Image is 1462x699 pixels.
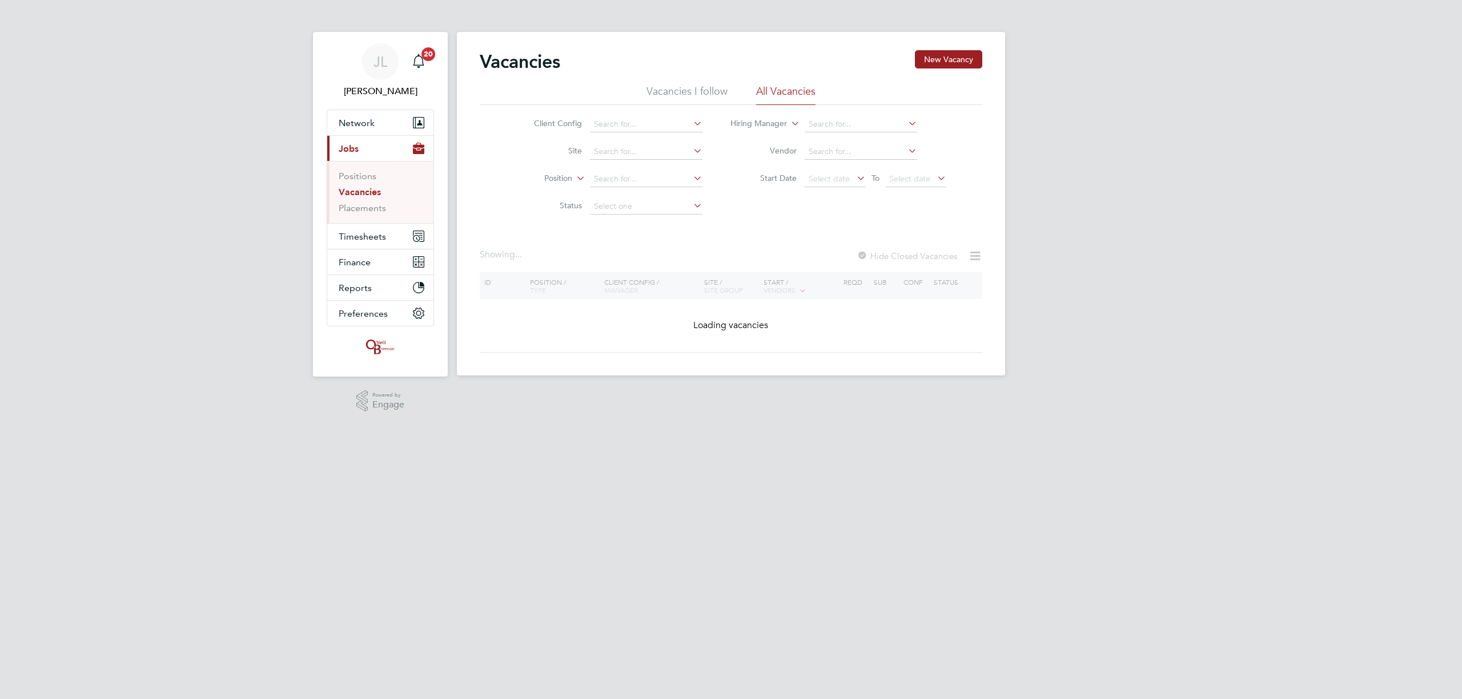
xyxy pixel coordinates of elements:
[356,390,405,412] a: Powered byEngage
[731,146,797,156] label: Vendor
[915,50,982,68] button: New Vacancy
[805,144,917,160] input: Search for...
[407,43,430,80] a: 20
[339,203,386,213] a: Placements
[327,43,434,98] a: JL[PERSON_NAME]
[327,249,433,274] button: Finance
[339,187,381,197] a: Vacancies
[373,54,387,69] span: JL
[868,171,883,185] span: To
[327,338,434,356] a: Go to home page
[805,116,917,132] input: Search for...
[327,275,433,300] button: Reports
[339,118,375,128] span: Network
[590,171,702,187] input: Search for...
[516,200,582,211] label: Status
[313,32,448,377] nav: Main navigation
[809,173,850,184] span: Select date
[590,144,702,160] input: Search for...
[516,118,582,128] label: Client Config
[857,250,957,261] label: Hide Closed Vacancies
[327,84,434,98] span: Jordan Lee
[339,231,386,242] span: Timesheets
[731,173,797,183] label: Start Date
[339,171,376,181] a: Positions
[590,116,702,132] input: Search for...
[339,308,388,319] span: Preferences
[372,400,404,410] span: Engage
[721,118,787,130] label: Hiring Manager
[372,390,404,400] span: Powered by
[327,110,433,135] button: Network
[339,143,359,154] span: Jobs
[327,224,433,249] button: Timesheets
[507,173,572,184] label: Position
[889,173,930,184] span: Select date
[515,249,522,260] span: ...
[339,282,372,293] span: Reports
[327,301,433,326] button: Preferences
[756,84,816,105] li: All Vacancies
[516,146,582,156] label: Site
[480,249,524,261] div: Showing
[646,84,728,105] li: Vacancies I follow
[590,199,702,215] input: Select one
[364,338,397,356] img: oneillandbrennan-logo-retina.png
[339,257,371,268] span: Finance
[480,50,560,73] h2: Vacancies
[327,136,433,161] button: Jobs
[421,47,435,61] span: 20
[327,161,433,223] div: Jobs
